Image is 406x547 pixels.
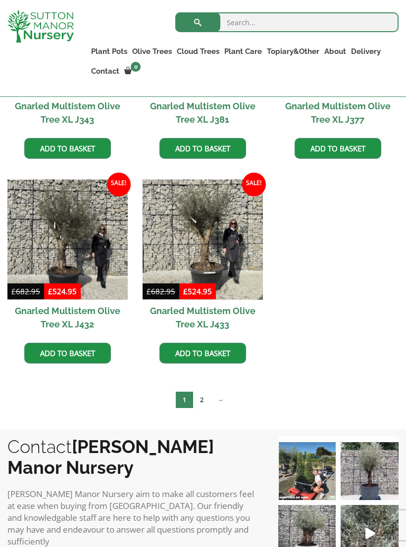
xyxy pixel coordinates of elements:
a: Add to basket: “Gnarled Multistem Olive Tree XL J343” [24,138,111,159]
svg: Play [365,528,375,539]
img: Gnarled Multistem Olive Tree XL J433 [143,180,263,300]
span: £ [11,286,16,296]
bdi: 524.95 [48,286,77,296]
a: Plant Pots [89,45,130,58]
nav: Product Pagination [7,391,399,412]
input: Search... [175,12,399,32]
span: £ [183,286,188,296]
a: Add to basket: “Gnarled Multistem Olive Tree XL J432” [24,343,111,364]
a: Delivery [349,45,383,58]
a: 0 [122,64,144,78]
img: Gnarled Multistem Olive Tree XL J432 [7,180,128,300]
h2: Contact [7,436,258,478]
a: Plant Care [222,45,264,58]
a: Topiary&Other [264,45,322,58]
a: Cloud Trees [174,45,222,58]
span: Sale! [242,173,266,196]
a: Add to basket: “Gnarled Multistem Olive Tree XL J433” [159,343,246,364]
a: Page 2 [193,392,210,408]
span: £ [48,286,52,296]
h2: Gnarled Multistem Olive Tree XL J343 [7,95,128,131]
a: Sale! Gnarled Multistem Olive Tree XL J433 [143,180,263,335]
bdi: 682.95 [147,286,175,296]
h2: Gnarled Multistem Olive Tree XL J377 [278,95,398,131]
span: Page 1 [176,392,193,408]
a: Sale! Gnarled Multistem Olive Tree XL J432 [7,180,128,335]
a: Olive Trees [130,45,174,58]
h2: Gnarled Multistem Olive Tree XL J381 [143,95,263,131]
a: Contact [89,64,122,78]
a: Add to basket: “Gnarled Multistem Olive Tree XL J377” [295,138,381,159]
h2: Gnarled Multistem Olive Tree XL J432 [7,300,128,335]
bdi: 524.95 [183,286,212,296]
a: About [322,45,349,58]
img: Our elegant & picturesque Angustifolia Cones are an exquisite addition to your Bay Tree collectio... [278,442,336,500]
img: A beautiful multi-stem Spanish Olive tree potted in our luxurious fibre clay pots 😍😍 [341,442,399,500]
span: 0 [131,62,141,72]
bdi: 682.95 [11,286,40,296]
a: → [210,392,231,408]
span: Sale! [107,173,131,196]
b: [PERSON_NAME] Manor Nursery [7,436,214,478]
a: Add to basket: “Gnarled Multistem Olive Tree XL J381” [159,138,246,159]
img: logo [7,10,74,43]
span: £ [147,286,151,296]
h2: Gnarled Multistem Olive Tree XL J433 [143,300,263,335]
